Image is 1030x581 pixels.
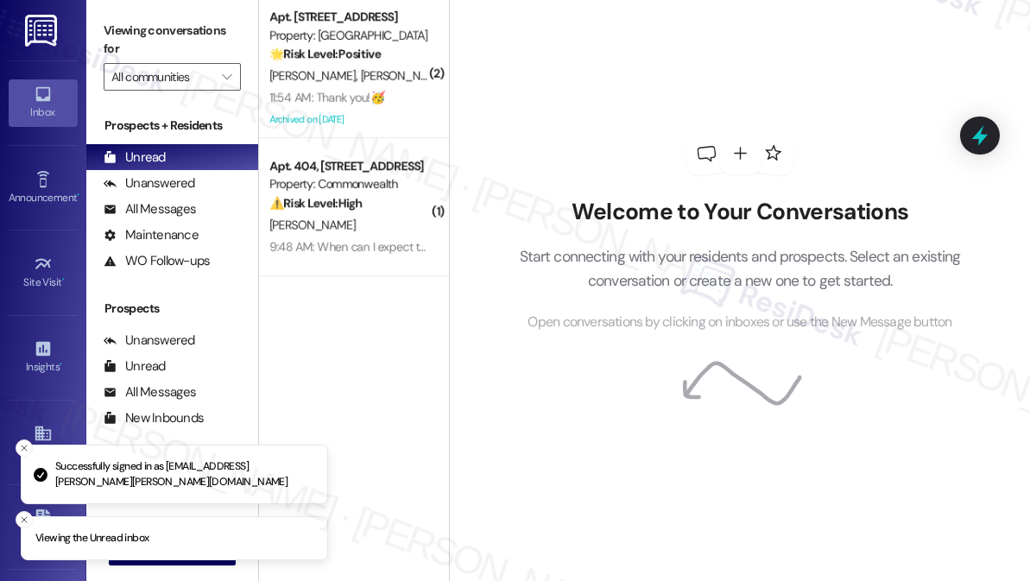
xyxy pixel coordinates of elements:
[86,117,258,135] div: Prospects + Residents
[269,27,429,45] div: Property: [GEOGRAPHIC_DATA]
[104,383,196,401] div: All Messages
[35,531,148,546] p: Viewing the Unread inbox
[9,504,78,551] a: Leads
[86,300,258,318] div: Prospects
[104,357,166,376] div: Unread
[62,274,65,286] span: •
[269,175,429,193] div: Property: Commonwealth
[60,358,62,370] span: •
[16,511,33,528] button: Close toast
[269,68,361,84] span: [PERSON_NAME]
[111,63,213,91] input: All communities
[269,90,384,105] div: 11:54 AM: Thank you!🥳
[104,332,195,350] div: Unanswered
[104,409,204,427] div: New Inbounds
[16,439,33,457] button: Close toast
[104,148,166,167] div: Unread
[55,459,313,489] p: Successfully signed in as [EMAIL_ADDRESS][PERSON_NAME][PERSON_NAME][DOMAIN_NAME]
[9,419,78,465] a: Buildings
[104,17,241,63] label: Viewing conversations for
[269,46,381,61] strong: 🌟 Risk Level: Positive
[269,8,429,26] div: Apt. [STREET_ADDRESS]
[268,109,431,130] div: Archived on [DATE]
[104,226,199,244] div: Maintenance
[269,217,356,232] span: [PERSON_NAME]
[9,79,78,126] a: Inbox
[269,195,363,211] strong: ⚠️ Risk Level: High
[269,157,429,175] div: Apt. 404, [STREET_ADDRESS]
[361,68,447,84] span: [PERSON_NAME]
[9,334,78,381] a: Insights •
[104,252,210,270] div: WO Follow-ups
[222,70,231,84] i: 
[104,174,195,193] div: Unanswered
[493,199,987,226] h2: Welcome to Your Conversations
[25,15,60,47] img: ResiDesk Logo
[493,244,987,294] p: Start connecting with your residents and prospects. Select an existing conversation or create a n...
[77,189,79,201] span: •
[528,312,951,333] span: Open conversations by clicking on inboxes or use the New Message button
[9,249,78,296] a: Site Visit •
[104,200,196,218] div: All Messages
